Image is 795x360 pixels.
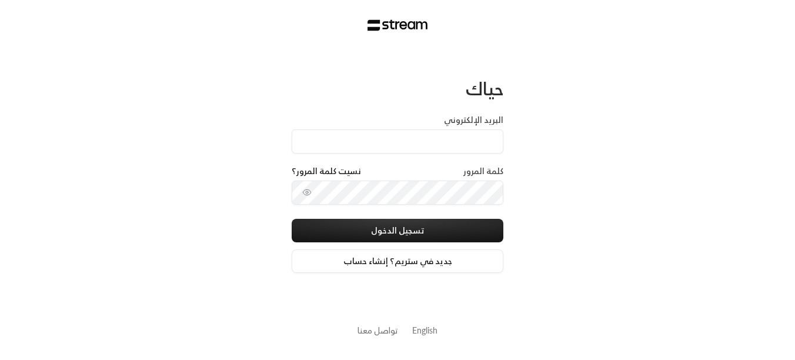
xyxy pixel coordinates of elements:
[444,114,503,126] label: البريد الإلكتروني
[358,323,398,338] a: تواصل معنا
[358,324,398,336] button: تواصل معنا
[412,319,437,341] a: English
[466,73,503,104] span: حياك
[292,249,503,273] a: جديد في ستريم؟ إنشاء حساب
[292,165,361,177] a: نسيت كلمة المرور؟
[463,165,503,177] label: كلمة المرور
[292,219,503,242] button: تسجيل الدخول
[298,183,316,202] button: toggle password visibility
[368,19,428,31] img: Stream Logo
